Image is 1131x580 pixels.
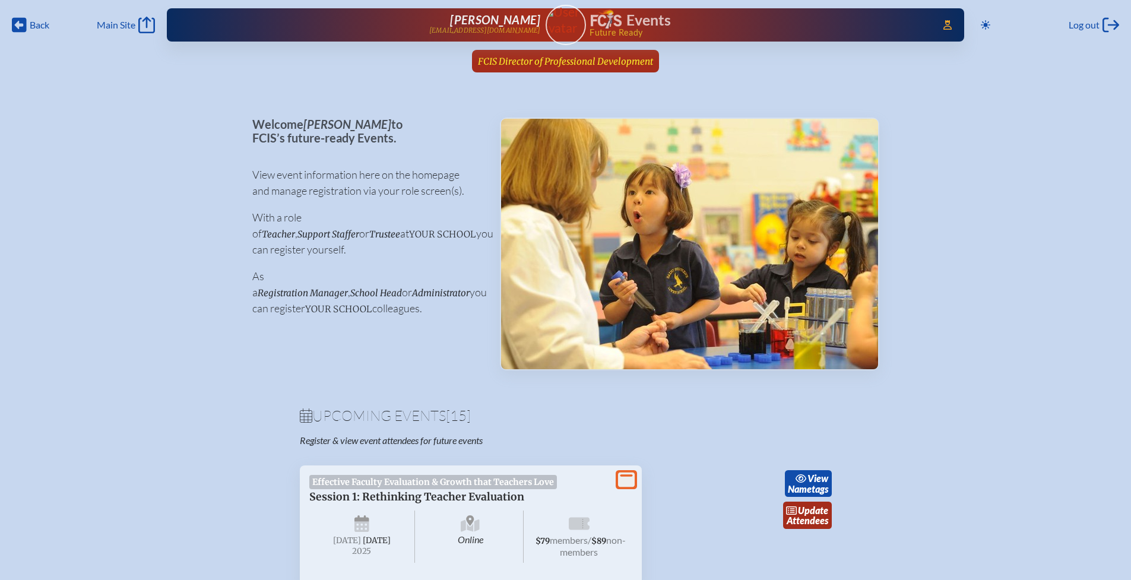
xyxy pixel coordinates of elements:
span: Support Staffer [297,229,359,240]
span: [PERSON_NAME] [450,12,540,27]
p: Welcome to FCIS’s future-ready Events. [252,118,481,144]
span: Online [417,511,524,563]
span: Back [30,19,49,31]
span: [DATE] [333,535,361,546]
a: Main Site [97,17,155,33]
div: FCIS Events — Future ready [591,9,927,37]
p: Register & view event attendees for future events [300,435,613,446]
p: With a role of , or at you can register yourself. [252,210,481,258]
span: members [550,534,588,546]
span: / [588,534,591,546]
h1: Upcoming Events [300,408,832,423]
img: User Avatar [540,4,591,36]
span: Future Ready [590,28,926,37]
span: [DATE] [363,535,391,546]
span: non-members [560,534,626,557]
p: View event information here on the homepage and manage registration via your role screen(s). [252,167,481,199]
span: 2025 [319,547,405,556]
span: $79 [536,536,550,546]
span: your school [409,229,476,240]
span: [PERSON_NAME] [303,117,391,131]
span: Teacher [262,229,295,240]
a: [PERSON_NAME][EMAIL_ADDRESS][DOMAIN_NAME] [205,13,541,37]
span: your school [305,303,372,315]
span: Effective Faculty Evaluation & Growth that Teachers Love [309,475,557,489]
span: Main Site [97,19,135,31]
img: Events [501,119,878,369]
p: [EMAIL_ADDRESS][DOMAIN_NAME] [429,27,541,34]
a: viewNametags [785,470,832,497]
span: Session 1: Rethinking Teacher Evaluation [309,490,524,503]
p: As a , or you can register colleagues. [252,268,481,316]
a: updateAttendees [783,502,832,529]
span: FCIS Director of Professional Development [478,56,653,67]
span: update [798,505,828,516]
a: FCIS Director of Professional Development [473,50,658,72]
span: Log out [1069,19,1100,31]
span: School Head [350,287,402,299]
span: $89 [591,536,606,546]
span: [15] [446,407,471,424]
span: Registration Manager [258,287,348,299]
a: User Avatar [546,5,586,45]
span: Administrator [412,287,470,299]
span: view [807,473,828,484]
span: Trustee [369,229,400,240]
